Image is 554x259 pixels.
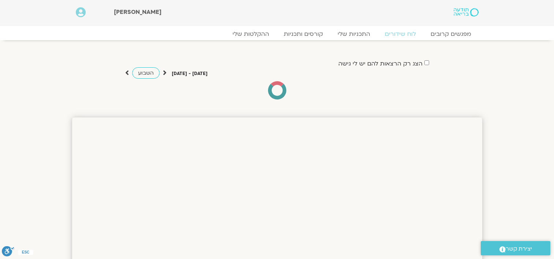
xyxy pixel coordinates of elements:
[132,67,160,79] a: השבוע
[76,30,479,38] nav: Menu
[138,70,154,76] span: השבוע
[378,30,423,38] a: לוח שידורים
[481,241,550,255] a: יצירת קשר
[330,30,378,38] a: התכניות שלי
[225,30,276,38] a: ההקלטות שלי
[276,30,330,38] a: קורסים ותכניות
[423,30,479,38] a: מפגשים קרובים
[114,8,161,16] span: [PERSON_NAME]
[506,244,532,254] span: יצירת קשר
[172,70,208,78] p: [DATE] - [DATE]
[338,60,423,67] label: הצג רק הרצאות להם יש לי גישה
